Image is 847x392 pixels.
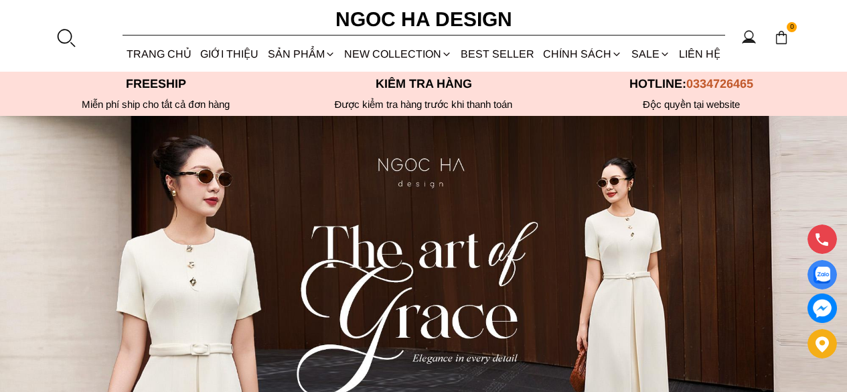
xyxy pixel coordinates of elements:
[376,77,472,90] font: Kiểm tra hàng
[558,99,826,111] h6: Độc quyền tại website
[339,36,456,72] a: NEW COLLECTION
[263,36,339,72] div: SẢN PHẨM
[22,99,290,111] div: Miễn phí ship cho tất cả đơn hàng
[457,36,539,72] a: BEST SELLER
[814,267,830,283] img: Display image
[674,36,724,72] a: LIÊN HỆ
[123,36,196,72] a: TRANG CHỦ
[774,30,789,45] img: img-CART-ICON-ksit0nf1
[807,293,837,323] a: messenger
[290,99,558,111] p: Được kiểm tra hàng trước khi thanh toán
[196,36,263,72] a: GIỚI THIỆU
[686,77,753,90] span: 0334726465
[627,36,674,72] a: SALE
[22,77,290,91] p: Freeship
[323,3,524,36] a: Ngoc Ha Design
[787,22,797,33] span: 0
[539,36,627,72] div: Chính sách
[558,77,826,91] p: Hotline:
[807,260,837,289] a: Display image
